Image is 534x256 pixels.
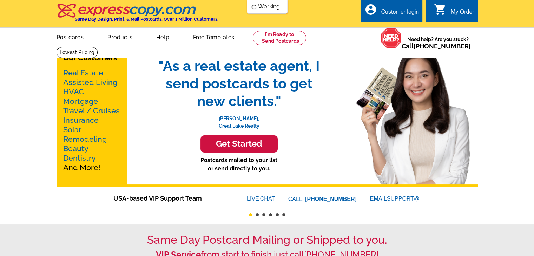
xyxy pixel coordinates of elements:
[57,233,478,247] h1: Same Day Postcard Mailing or Shipped to you.
[381,9,419,19] div: Customer login
[209,139,269,149] h3: Get Started
[113,194,226,203] span: USA-based VIP Support Team
[45,28,95,45] a: Postcards
[63,68,103,77] a: Real Estate
[249,213,252,216] button: 1 of 6
[63,68,120,172] p: And More!
[63,97,98,106] a: Mortgage
[262,213,265,216] button: 3 of 6
[288,195,303,203] font: CALL
[63,125,81,134] a: Solar
[63,87,84,96] a: HVAC
[75,16,218,22] h4: Same Day Design, Print, & Mail Postcards. Over 1 Million Customers.
[276,213,279,216] button: 5 of 6
[370,196,421,202] a: EMAILSUPPORT@
[282,213,285,216] button: 6 of 6
[402,36,474,50] span: Need help? Are you stuck?
[151,156,327,173] p: Postcards mailed to your list or send directly to you.
[251,4,257,10] img: loading...
[151,110,327,130] p: [PERSON_NAME], Great Lake Realty
[414,42,471,50] a: [PHONE_NUMBER]
[305,196,357,202] a: [PHONE_NUMBER]
[151,57,327,110] span: "As a real estate agent, I send postcards to get new clients."
[182,28,246,45] a: Free Templates
[381,28,402,48] img: help
[434,8,474,16] a: shopping_cart My Order
[63,116,99,124] a: Insurance
[96,28,144,45] a: Products
[256,213,259,216] button: 2 of 6
[387,195,421,203] font: SUPPORT@
[247,195,260,203] font: LIVE
[451,9,474,19] div: My Order
[63,106,120,115] a: Travel / Cruises
[402,42,471,50] span: Call
[57,8,218,22] a: Same Day Design, Print, & Mail Postcards. Over 1 Million Customers.
[151,135,327,153] a: Get Started
[63,78,117,87] a: Assisted Living
[145,28,180,45] a: Help
[364,8,419,16] a: account_circle Customer login
[364,3,377,16] i: account_circle
[434,3,447,16] i: shopping_cart
[247,196,275,202] a: LIVECHAT
[63,154,96,162] a: Dentistry
[269,213,272,216] button: 4 of 6
[63,135,107,143] a: Remodeling
[63,144,88,153] a: Beauty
